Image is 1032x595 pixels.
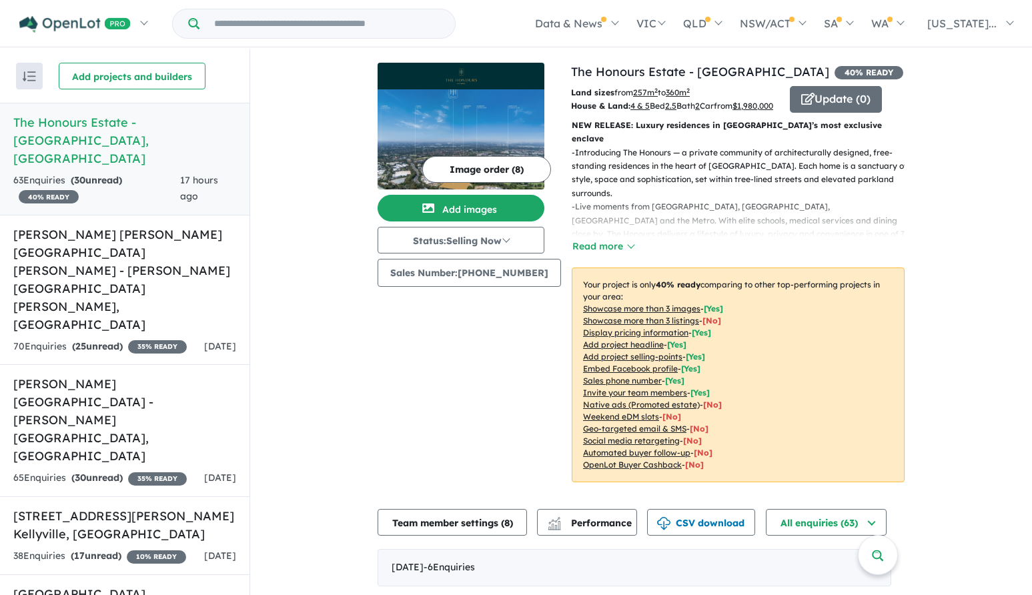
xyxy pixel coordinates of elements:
span: - 6 Enquir ies [424,561,475,573]
strong: ( unread) [72,340,123,352]
div: 65 Enquir ies [13,470,187,486]
span: 30 [75,472,86,484]
u: Showcase more than 3 listings [583,316,699,326]
button: Sales Number:[PHONE_NUMBER] [378,259,561,287]
span: [ Yes ] [665,376,684,386]
h5: [PERSON_NAME] [PERSON_NAME][GEOGRAPHIC_DATA][PERSON_NAME] - [PERSON_NAME][GEOGRAPHIC_DATA][PERSON... [13,225,236,334]
span: 25 [75,340,86,352]
strong: ( unread) [71,472,123,484]
button: Update (0) [790,86,882,113]
span: [ Yes ] [692,328,711,338]
span: [No] [694,448,712,458]
img: The Honours Estate - Norwest Logo [383,68,539,84]
p: Bed Bath Car from [571,99,780,113]
div: [DATE] [378,549,891,586]
span: 40 % READY [835,66,903,79]
u: 2 [695,101,700,111]
u: OpenLot Buyer Cashback [583,460,682,470]
span: 35 % READY [128,340,187,354]
u: Embed Facebook profile [583,364,678,374]
span: [US_STATE]... [927,17,997,30]
button: All enquiries (63) [766,509,887,536]
span: [ Yes ] [690,388,710,398]
button: Read more [572,239,634,254]
span: 17 [74,550,85,562]
strong: ( unread) [71,174,122,186]
img: line-chart.svg [548,517,560,524]
span: [DATE] [204,340,236,352]
span: [No] [685,460,704,470]
b: Land sizes [571,87,614,97]
button: Add images [378,195,544,221]
span: [ No ] [702,316,721,326]
div: 38 Enquir ies [13,548,186,564]
button: CSV download [647,509,755,536]
span: [No] [703,400,722,410]
button: Add projects and builders [59,63,205,89]
u: 360 m [666,87,690,97]
span: [ Yes ] [667,340,686,350]
span: to [658,87,690,97]
button: Performance [537,509,637,536]
span: [No] [662,412,681,422]
b: House & Land: [571,101,630,111]
span: [DATE] [204,550,236,562]
h5: The Honours Estate - [GEOGRAPHIC_DATA] , [GEOGRAPHIC_DATA] [13,113,236,167]
img: download icon [657,517,670,530]
button: Team member settings (8) [378,509,527,536]
u: Social media retargeting [583,436,680,446]
button: Image order (8) [422,156,551,183]
sup: 2 [654,87,658,94]
u: Native ads (Promoted estate) [583,400,700,410]
u: Invite your team members [583,388,687,398]
button: Status:Selling Now [378,227,544,253]
span: 10 % READY [127,550,186,564]
sup: 2 [686,87,690,94]
p: Your project is only comparing to other top-performing projects in your area: - - - - - - - - - -... [572,267,905,482]
span: 17 hours ago [180,174,218,202]
img: Openlot PRO Logo White [19,16,131,33]
img: sort.svg [23,71,36,81]
h5: [STREET_ADDRESS][PERSON_NAME] Kellyville , [GEOGRAPHIC_DATA] [13,507,236,543]
u: 257 m [633,87,658,97]
p: from [571,86,780,99]
u: Add project headline [583,340,664,350]
input: Try estate name, suburb, builder or developer [202,9,452,38]
a: The Honours Estate - [GEOGRAPHIC_DATA] [571,64,829,79]
span: [No] [683,436,702,446]
p: - Introducing The Honours — a private community of architecturally designed, free-standing reside... [572,146,915,201]
span: 8 [504,517,510,529]
u: Showcase more than 3 images [583,304,700,314]
b: 40 % ready [656,279,700,289]
span: [ Yes ] [681,364,700,374]
span: Performance [550,517,632,529]
span: 40 % READY [19,190,79,203]
span: [DATE] [204,472,236,484]
p: - Live moments from [GEOGRAPHIC_DATA], [GEOGRAPHIC_DATA], [GEOGRAPHIC_DATA] and the Metro. With e... [572,200,915,255]
h5: [PERSON_NAME][GEOGRAPHIC_DATA] - [PERSON_NAME][GEOGRAPHIC_DATA] , [GEOGRAPHIC_DATA] [13,375,236,465]
u: Display pricing information [583,328,688,338]
u: Add project selling-points [583,352,682,362]
img: bar-chart.svg [548,521,561,530]
span: 30 [74,174,85,186]
span: [ Yes ] [686,352,705,362]
u: Sales phone number [583,376,662,386]
strong: ( unread) [71,550,121,562]
img: The Honours Estate - Norwest [378,89,544,189]
div: 70 Enquir ies [13,339,187,355]
a: The Honours Estate - Norwest LogoThe Honours Estate - Norwest [378,63,544,189]
u: $ 1,980,000 [732,101,773,111]
span: 35 % READY [128,472,187,486]
div: 63 Enquir ies [13,173,180,205]
u: Automated buyer follow-up [583,448,690,458]
p: NEW RELEASE: Luxury residences in [GEOGRAPHIC_DATA]’s most exclusive enclave [572,119,905,146]
u: Weekend eDM slots [583,412,659,422]
u: 2.5 [665,101,676,111]
span: [No] [690,424,708,434]
span: [ Yes ] [704,304,723,314]
u: 4 & 5 [630,101,650,111]
u: Geo-targeted email & SMS [583,424,686,434]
